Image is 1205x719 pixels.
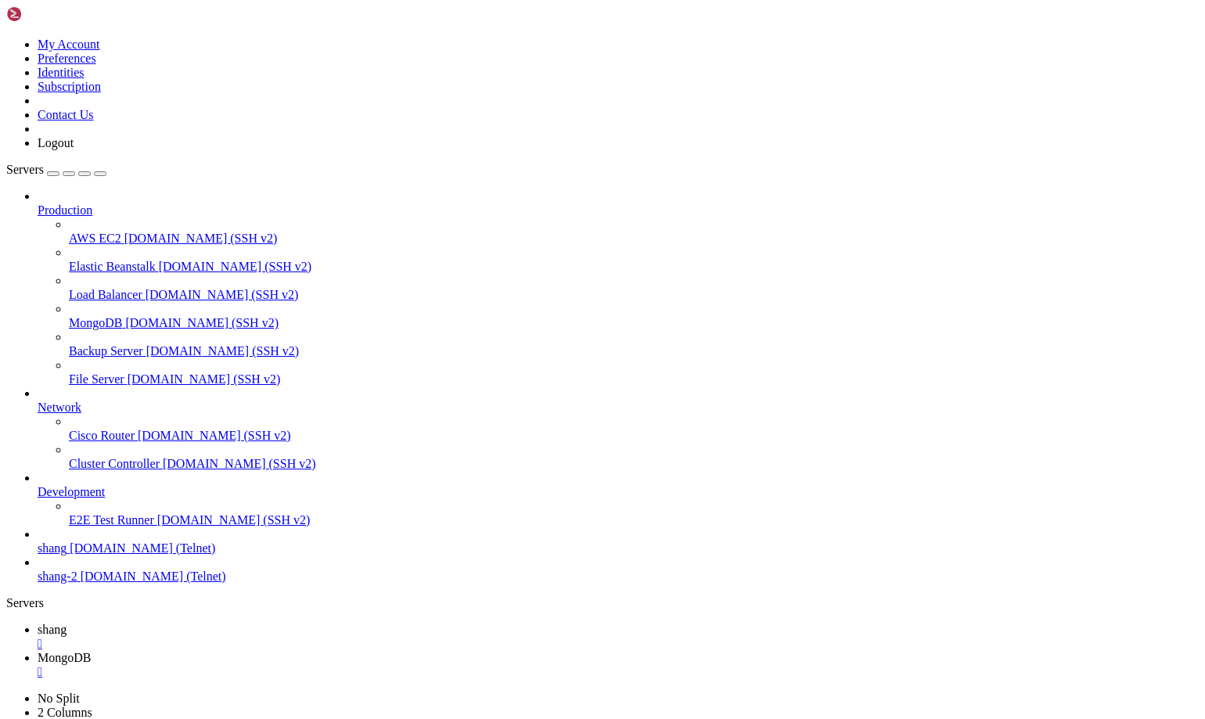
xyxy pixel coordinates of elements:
span: MongoDB [69,316,122,329]
a: shang-2 [DOMAIN_NAME] (Telnet) [38,570,1199,584]
a: Load Balancer [DOMAIN_NAME] (SSH v2) [69,288,1199,302]
a:  [38,637,1199,651]
span: Production [38,203,92,217]
a: shang [38,623,1199,651]
span: Development [38,485,105,498]
span: Servers [6,163,44,176]
span: shang-2 [38,570,77,583]
span: shang [38,541,67,555]
span: [DOMAIN_NAME] (SSH v2) [146,344,300,358]
li: Production [38,189,1199,386]
a: Development [38,485,1199,499]
img: Shellngn [6,6,96,22]
li: Network [38,386,1199,471]
li: Elastic Beanstalk [DOMAIN_NAME] (SSH v2) [69,246,1199,274]
a: File Server [DOMAIN_NAME] (SSH v2) [69,372,1199,386]
a: MongoDB [DOMAIN_NAME] (SSH v2) [69,316,1199,330]
span: [DOMAIN_NAME] (SSH v2) [128,372,281,386]
span: [DOMAIN_NAME] (SSH v2) [125,316,279,329]
span: [DOMAIN_NAME] (SSH v2) [138,429,291,442]
span: [DOMAIN_NAME] (Telnet) [81,570,226,583]
span: File Server [69,372,124,386]
a: Cluster Controller [DOMAIN_NAME] (SSH v2) [69,457,1199,471]
a:  [38,665,1199,679]
li: E2E Test Runner [DOMAIN_NAME] (SSH v2) [69,499,1199,527]
a: Preferences [38,52,96,65]
li: Cisco Router [DOMAIN_NAME] (SSH v2) [69,415,1199,443]
a: 2 Columns [38,706,92,719]
a: Subscription [38,80,101,93]
li: Cluster Controller [DOMAIN_NAME] (SSH v2) [69,443,1199,471]
a: Identities [38,66,85,79]
span: [DOMAIN_NAME] (SSH v2) [157,513,311,527]
a: AWS EC2 [DOMAIN_NAME] (SSH v2) [69,232,1199,246]
li: shang [DOMAIN_NAME] (Telnet) [38,527,1199,555]
span: Load Balancer [69,288,142,301]
span: AWS EC2 [69,232,121,245]
a: Contact Us [38,108,94,121]
span: Elastic Beanstalk [69,260,156,273]
span: [DOMAIN_NAME] (SSH v2) [124,232,278,245]
a: MongoDB [38,651,1199,679]
span: [DOMAIN_NAME] (SSH v2) [163,457,316,470]
span: Cisco Router [69,429,135,442]
a: My Account [38,38,100,51]
a: Production [38,203,1199,217]
li: Backup Server [DOMAIN_NAME] (SSH v2) [69,330,1199,358]
span: Network [38,401,81,414]
div: Servers [6,596,1199,610]
li: AWS EC2 [DOMAIN_NAME] (SSH v2) [69,217,1199,246]
li: shang-2 [DOMAIN_NAME] (Telnet) [38,555,1199,584]
span: Backup Server [69,344,143,358]
span: [DOMAIN_NAME] (SSH v2) [146,288,299,301]
span: Cluster Controller [69,457,160,470]
a: Backup Server [DOMAIN_NAME] (SSH v2) [69,344,1199,358]
span: MongoDB [38,651,91,664]
a: shang [DOMAIN_NAME] (Telnet) [38,541,1199,555]
a: Logout [38,136,74,149]
a: Servers [6,163,106,176]
a: No Split [38,692,80,705]
a: Elastic Beanstalk [DOMAIN_NAME] (SSH v2) [69,260,1199,274]
a: Network [38,401,1199,415]
span: shang [38,623,67,636]
a: Cisco Router [DOMAIN_NAME] (SSH v2) [69,429,1199,443]
span: [DOMAIN_NAME] (SSH v2) [159,260,312,273]
li: File Server [DOMAIN_NAME] (SSH v2) [69,358,1199,386]
a: E2E Test Runner [DOMAIN_NAME] (SSH v2) [69,513,1199,527]
span: [DOMAIN_NAME] (Telnet) [70,541,215,555]
li: MongoDB [DOMAIN_NAME] (SSH v2) [69,302,1199,330]
li: Load Balancer [DOMAIN_NAME] (SSH v2) [69,274,1199,302]
li: Development [38,471,1199,527]
span: E2E Test Runner [69,513,154,527]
